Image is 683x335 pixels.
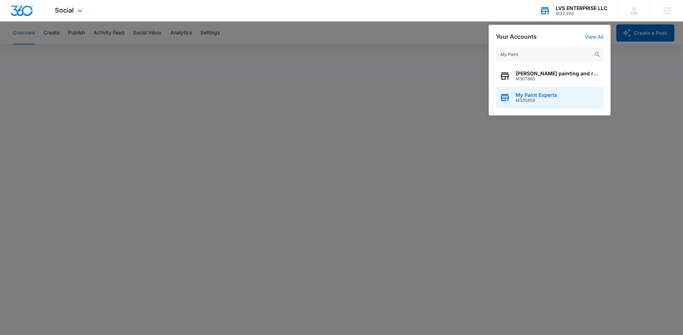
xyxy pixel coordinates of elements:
[496,33,537,40] h2: Your Accounts
[55,6,74,14] span: Social
[496,65,603,87] button: [PERSON_NAME] painting and remodelingM307865
[556,5,607,11] div: account name
[516,76,600,81] span: M307865
[585,34,603,40] a: View All
[516,71,600,76] span: [PERSON_NAME] painting and remodeling
[516,98,557,103] span: M335459
[496,87,603,108] button: My Paint ExpertsM335459
[496,47,603,62] input: Search Accounts
[556,11,607,16] div: account id
[516,92,557,98] span: My Paint Experts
